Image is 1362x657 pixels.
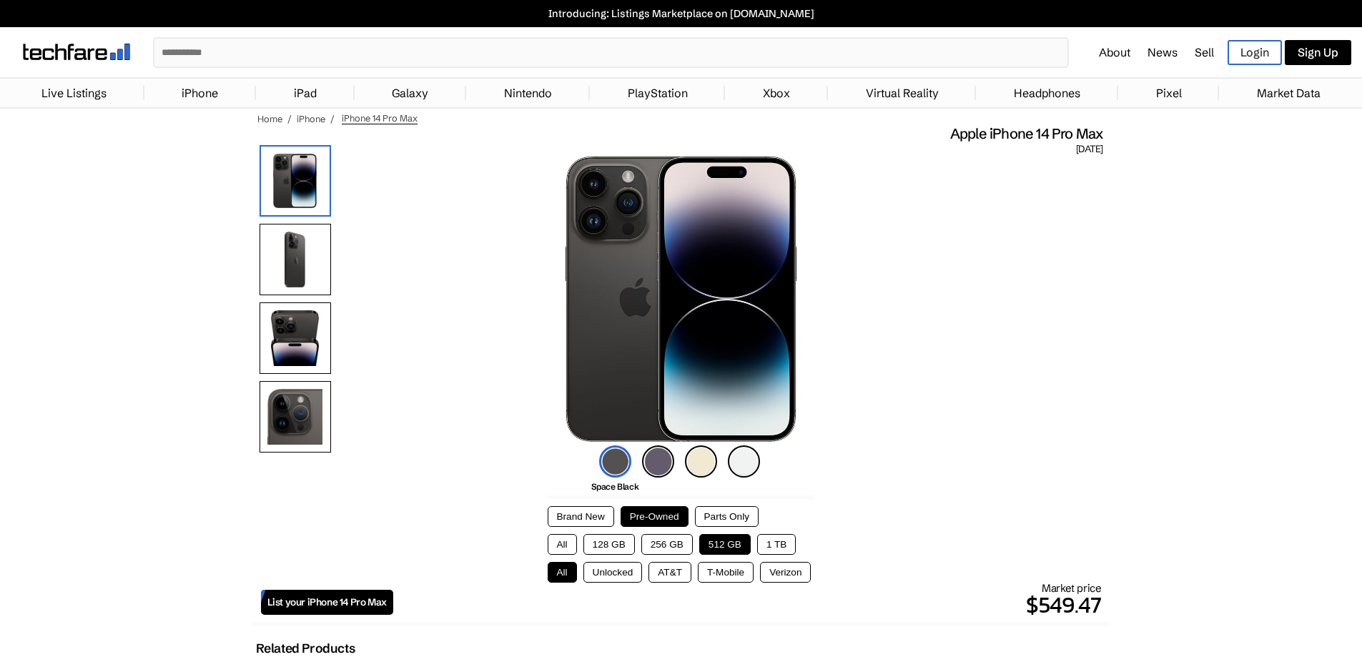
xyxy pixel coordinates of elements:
[297,113,325,124] a: iPhone
[756,79,797,107] a: Xbox
[583,562,643,583] button: Unlocked
[591,481,639,492] span: Space Black
[497,79,559,107] a: Nintendo
[728,445,760,478] img: silver-icon
[760,562,811,583] button: Verizon
[1195,45,1214,59] a: Sell
[621,79,695,107] a: PlayStation
[1007,79,1087,107] a: Headphones
[261,590,393,615] a: List your iPhone 14 Pro Max
[757,534,796,555] button: 1 TB
[641,534,693,555] button: 256 GB
[257,113,282,124] a: Home
[565,156,798,442] img: iPhone 14 Pro Max
[330,113,335,124] span: /
[695,506,759,527] button: Parts Only
[699,534,751,555] button: 512 GB
[1250,79,1328,107] a: Market Data
[1099,45,1130,59] a: About
[260,381,331,453] img: Camera
[1228,40,1282,65] a: Login
[23,44,130,60] img: techfare logo
[256,641,355,656] h2: Related Products
[34,79,114,107] a: Live Listings
[260,302,331,374] img: Both
[1149,79,1189,107] a: Pixel
[642,445,674,478] img: deep-purple-icon
[548,506,614,527] button: Brand New
[1076,143,1102,156] span: [DATE]
[599,445,631,478] img: space-black-icon
[859,79,946,107] a: Virtual Reality
[648,562,691,583] button: AT&T
[621,506,689,527] button: Pre-Owned
[342,112,418,124] span: iPhone 14 Pro Max
[548,562,577,583] button: All
[1148,45,1178,59] a: News
[950,124,1103,143] span: Apple iPhone 14 Pro Max
[7,7,1355,20] a: Introducing: Listings Marketplace on [DOMAIN_NAME]
[174,79,225,107] a: iPhone
[393,581,1102,622] div: Market price
[385,79,435,107] a: Galaxy
[287,79,324,107] a: iPad
[393,588,1102,622] p: $549.47
[548,534,577,555] button: All
[287,113,292,124] span: /
[698,562,754,583] button: T-Mobile
[1285,40,1351,65] a: Sign Up
[685,445,717,478] img: gold-icon
[260,145,331,217] img: iPhone 14 Pro Max
[267,596,387,608] span: List your iPhone 14 Pro Max
[260,224,331,295] img: Rear
[583,534,635,555] button: 128 GB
